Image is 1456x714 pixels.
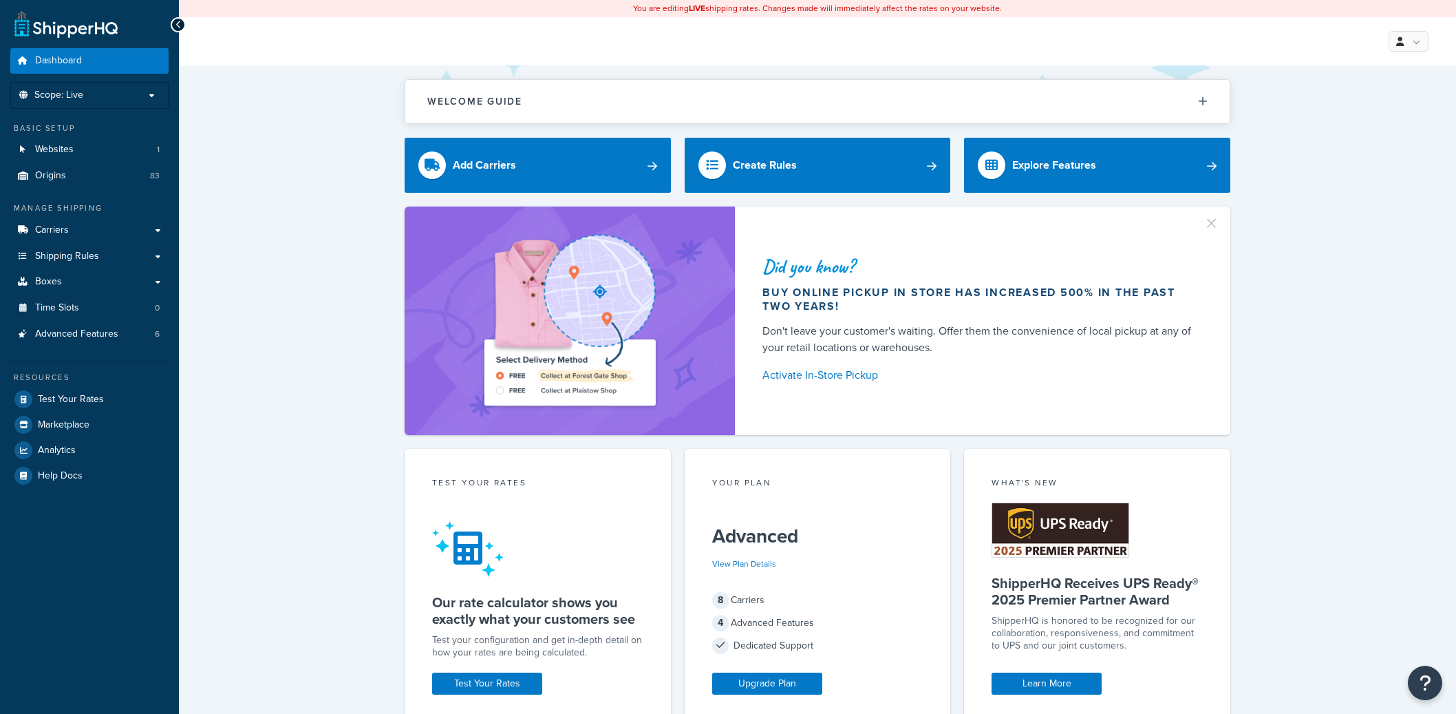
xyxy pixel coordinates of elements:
[712,673,822,695] a: Upgrade Plan
[712,558,776,570] a: View Plan Details
[10,137,169,162] a: Websites1
[762,323,1197,356] div: Don't leave your customer's waiting. Offer them the convenience of local pickup at any of your re...
[10,163,169,189] li: Origins
[35,302,79,314] span: Time Slots
[10,322,169,347] li: Advanced Features
[35,251,99,262] span: Shipping Rules
[762,286,1197,313] div: Buy online pickup in store has increased 500% in the past two years!
[10,387,169,412] a: Test Your Rates
[712,636,923,655] div: Dedicated Support
[10,463,169,488] a: Help Docs
[712,591,923,610] div: Carriers
[38,419,89,431] span: Marketplace
[35,170,66,182] span: Origins
[10,202,169,214] div: Manage Shipping
[10,295,169,321] a: Time Slots0
[992,673,1102,695] a: Learn More
[10,269,169,295] a: Boxes
[10,137,169,162] li: Websites
[10,218,169,243] a: Carriers
[445,227,694,414] img: ad-shirt-map-b0359fc47e01cab431d101c4b569394f6a03f54285957d908178d52f29eb9668.png
[35,328,118,340] span: Advanced Features
[10,412,169,437] a: Marketplace
[689,2,705,14] b: LIVE
[432,476,643,492] div: Test your rates
[10,123,169,134] div: Basic Setup
[157,144,160,156] span: 1
[34,90,83,101] span: Scope: Live
[35,144,74,156] span: Websites
[10,48,169,74] a: Dashboard
[155,302,160,314] span: 0
[992,615,1203,652] p: ShipperHQ is honored to be recognized for our collaboration, responsiveness, and commitment to UP...
[35,276,62,288] span: Boxes
[432,594,643,627] h5: Our rate calculator shows you exactly what your customers see
[992,476,1203,492] div: What's New
[10,438,169,463] a: Analytics
[1012,156,1096,175] div: Explore Features
[762,257,1197,276] div: Did you know?
[762,366,1197,385] a: Activate In-Store Pickup
[10,163,169,189] a: Origins83
[427,96,522,107] h2: Welcome Guide
[712,525,923,547] h5: Advanced
[150,170,160,182] span: 83
[733,156,797,175] div: Create Rules
[38,445,76,456] span: Analytics
[405,138,671,193] a: Add Carriers
[35,224,69,236] span: Carriers
[712,592,729,609] span: 8
[432,634,643,659] div: Test your configuration and get in-depth detail on how your rates are being calculated.
[992,575,1203,608] h5: ShipperHQ Receives UPS Ready® 2025 Premier Partner Award
[453,156,516,175] div: Add Carriers
[38,470,83,482] span: Help Docs
[964,138,1230,193] a: Explore Features
[10,372,169,384] div: Resources
[10,295,169,321] li: Time Slots
[712,476,923,492] div: Your Plan
[155,328,160,340] span: 6
[685,138,951,193] a: Create Rules
[405,80,1230,123] button: Welcome Guide
[38,394,104,406] span: Test Your Rates
[432,673,542,695] a: Test Your Rates
[35,55,82,67] span: Dashboard
[1408,666,1442,700] button: Open Resource Center
[10,322,169,347] a: Advanced Features6
[712,613,923,633] div: Advanced Features
[712,615,729,631] span: 4
[10,244,169,269] a: Shipping Rules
